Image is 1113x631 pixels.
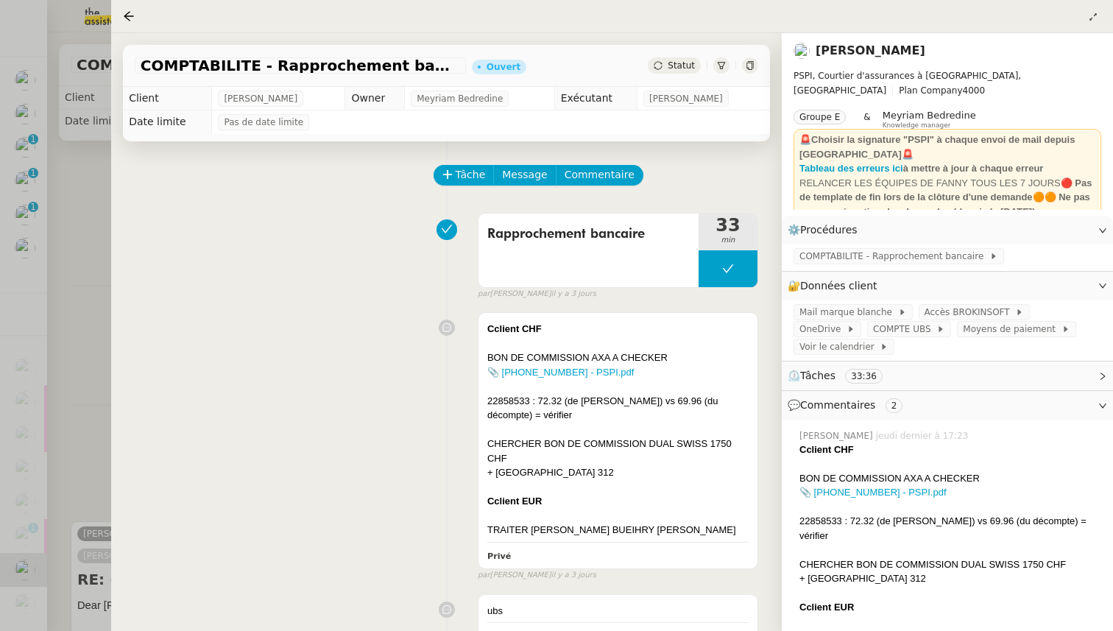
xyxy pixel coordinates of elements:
[782,391,1113,420] div: 💬Commentaires 2
[886,398,903,413] nz-tag: 2
[899,85,962,96] span: Plan Company
[141,58,460,73] span: COMPTABILITE - Rapprochement bancaire - 14 août 2025
[925,305,1016,320] span: Accès BROKINSOFT
[799,557,1101,572] div: CHERCHER BON DE COMMISSION DUAL SWISS 1750 CHF
[556,165,643,186] button: Commentaire
[903,163,1044,174] strong: à mettre à jour à chaque erreur
[417,91,503,106] span: Meyriam Bedredine
[800,224,858,236] span: Procédures
[788,222,864,239] span: ⚙️
[876,429,972,443] span: jeudi dernier à 17:23
[788,370,895,381] span: ⏲️
[782,216,1113,244] div: ⚙️Procédures
[551,569,596,582] span: il y a 3 jours
[478,288,596,300] small: [PERSON_NAME]
[794,110,846,124] nz-tag: Groupe E
[799,176,1095,219] div: RELANCER LES ÉQUIPES DE FANNY TOUS LES 7 JOURS
[456,166,486,183] span: Tâche
[345,87,405,110] td: Owner
[478,569,490,582] span: par
[799,602,854,613] strong: Cclient EUR
[873,322,936,336] span: COMPTE UBS
[799,571,1101,586] div: + [GEOGRAPHIC_DATA] 312
[551,288,596,300] span: il y a 3 jours
[493,165,556,186] button: Message
[799,305,898,320] span: Mail marque blanche
[487,437,749,465] div: CHERCHER BON DE COMMISSION DUAL SWISS 1750 CHF
[434,165,495,186] button: Tâche
[487,350,749,365] div: BON DE COMMISSION AXA A CHECKER
[565,166,635,183] span: Commentaire
[800,280,877,292] span: Données client
[816,43,925,57] a: [PERSON_NAME]
[782,272,1113,300] div: 🔐Données client
[478,569,596,582] small: [PERSON_NAME]
[668,60,695,71] span: Statut
[963,85,986,96] span: 4000
[794,43,810,59] img: users%2Fa6PbEmLwvGXylUqKytRPpDpAx153%2Favatar%2Ffanny.png
[799,429,876,443] span: [PERSON_NAME]
[788,278,883,295] span: 🔐
[224,115,303,130] span: Pas de date limite
[123,87,212,110] td: Client
[554,87,637,110] td: Exécutant
[845,369,883,384] nz-tag: 33:36
[883,121,951,130] span: Knowledge manager
[799,322,847,336] span: OneDrive
[487,63,520,71] div: Ouvert
[863,110,870,129] span: &
[799,163,903,174] a: Tableau des erreurs ici
[883,110,976,121] span: Meyriam Bedredine
[487,465,749,480] div: + [GEOGRAPHIC_DATA] 312
[799,444,854,455] strong: Cclient CHF
[224,91,297,106] span: [PERSON_NAME]
[487,223,690,245] span: Rapprochement bancaire
[799,249,989,264] span: COMPTABILITE - Rapprochement bancaire
[649,91,723,106] span: [PERSON_NAME]
[487,496,542,507] strong: Cclient EUR
[799,339,880,354] span: Voir le calendrier
[788,399,908,411] span: 💬
[799,514,1101,543] div: 22858533 : 72.32 (de [PERSON_NAME]) vs 69.96 (du décompte) = vérifier
[794,71,1021,96] span: PSPI, Courtier d'assurances à [GEOGRAPHIC_DATA], [GEOGRAPHIC_DATA]
[699,216,757,234] span: 33
[487,323,542,334] strong: Cclient CHF
[487,394,749,423] div: 22858533 : 72.32 (de [PERSON_NAME]) vs 69.96 (du décompte) = vérifier
[487,523,749,537] div: TRAITER [PERSON_NAME] BUEIHRY [PERSON_NAME]
[699,234,757,247] span: min
[487,367,635,378] a: 📎 [PHONE_NUMBER] - PSPI.pdf
[487,551,511,561] b: Privé
[782,362,1113,390] div: ⏲️Tâches 33:36
[800,370,835,381] span: Tâches
[478,288,490,300] span: par
[502,166,547,183] span: Message
[487,604,749,618] div: ubs
[799,471,1101,486] div: BON DE COMMISSION AXA A CHECKER
[123,110,212,134] td: Date limite
[883,110,976,129] app-user-label: Knowledge manager
[799,177,1092,217] strong: 🔴 Pas de template de fin lors de la clôture d'une demande🟠🟠 Ne pas accuser réception des demandes...
[800,399,875,411] span: Commentaires
[799,487,947,498] a: 📎 [PHONE_NUMBER] - PSPI.pdf
[963,322,1061,336] span: Moyens de paiement
[799,134,1075,160] strong: 🚨Choisir la signature "PSPI" à chaque envoi de mail depuis [GEOGRAPHIC_DATA]🚨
